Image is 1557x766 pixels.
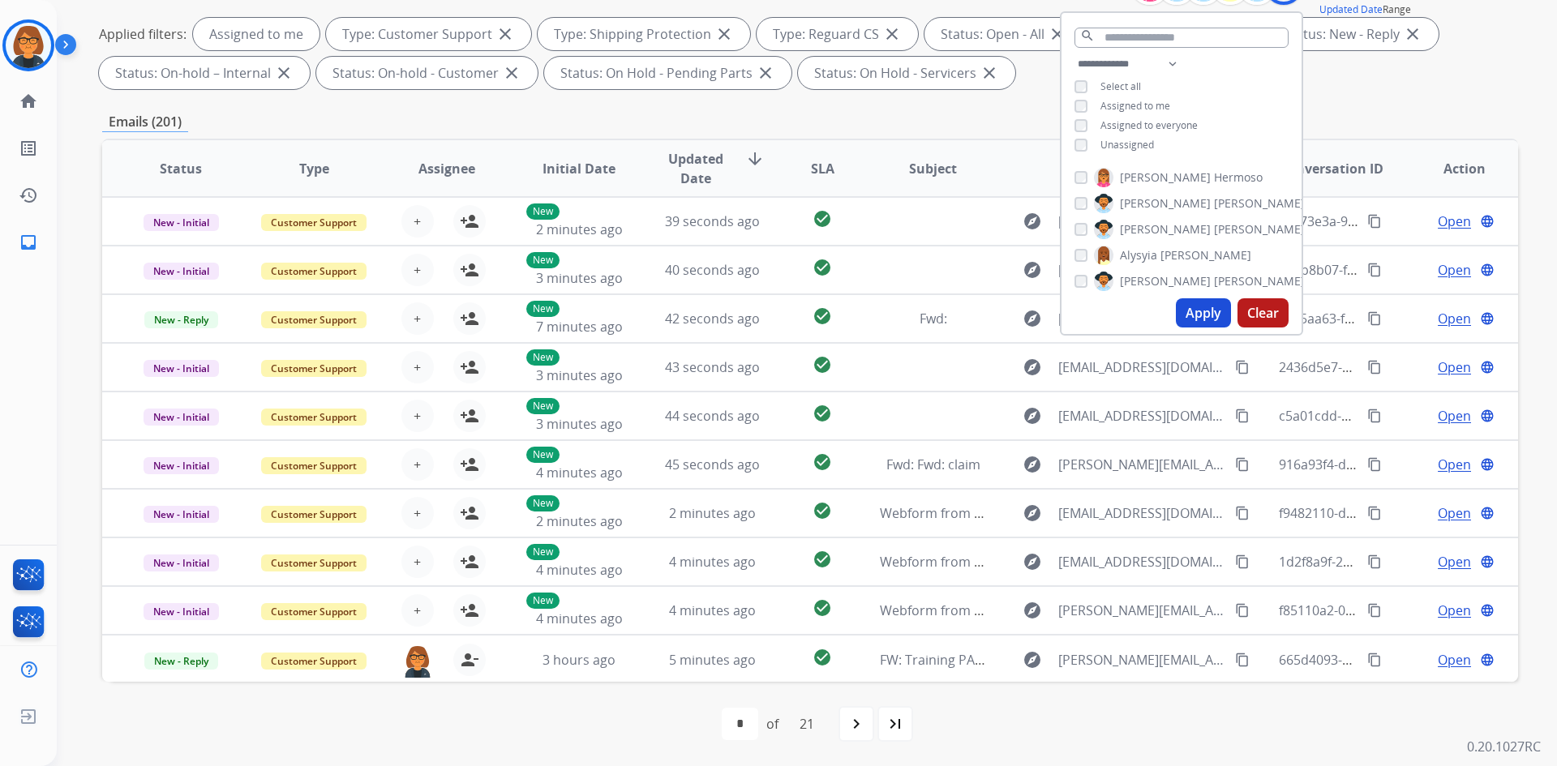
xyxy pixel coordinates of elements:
[1438,552,1471,571] span: Open
[1048,24,1067,44] mat-icon: close
[102,112,188,132] p: Emails (201)
[526,349,560,366] p: New
[326,18,531,50] div: Type: Customer Support
[401,205,434,238] button: +
[1438,455,1471,474] span: Open
[1237,298,1289,327] button: Clear
[1367,263,1382,277] mat-icon: content_copy
[909,159,957,178] span: Subject
[460,503,479,523] mat-icon: person_add
[1160,247,1251,263] span: [PERSON_NAME]
[1058,601,1225,620] span: [PERSON_NAME][EMAIL_ADDRESS][DOMAIN_NAME]
[1100,99,1170,113] span: Assigned to me
[1023,406,1042,426] mat-icon: explore
[1480,506,1495,520] mat-icon: language
[261,653,367,670] span: Customer Support
[669,504,756,522] span: 2 minutes ago
[526,544,560,560] p: New
[1319,3,1383,16] button: Updated Date
[19,92,38,111] mat-icon: home
[526,203,560,220] p: New
[798,57,1015,89] div: Status: On Hold - Servicers
[261,457,367,474] span: Customer Support
[414,455,421,474] span: +
[526,447,560,463] p: New
[536,415,623,433] span: 3 minutes ago
[460,309,479,328] mat-icon: person_add
[1267,18,1439,50] div: Status: New - Reply
[880,601,1348,619] span: Webform from [PERSON_NAME][EMAIL_ADDRESS][DOMAIN_NAME] on [DATE]
[847,714,866,734] mat-icon: navigate_next
[261,311,367,328] span: Customer Support
[880,553,1247,571] span: Webform from [EMAIL_ADDRESS][DOMAIN_NAME] on [DATE]
[880,504,1247,522] span: Webform from [EMAIL_ADDRESS][DOMAIN_NAME] on [DATE]
[1480,554,1495,569] mat-icon: language
[1058,650,1225,670] span: [PERSON_NAME][EMAIL_ADDRESS][DOMAIN_NAME]
[502,63,521,83] mat-icon: close
[414,357,421,377] span: +
[536,464,623,481] span: 4 minutes ago
[536,561,623,579] span: 4 minutes ago
[261,409,367,426] span: Customer Support
[813,404,832,423] mat-icon: check_circle
[1235,409,1250,423] mat-icon: content_copy
[1120,169,1211,186] span: [PERSON_NAME]
[1058,357,1225,377] span: [EMAIL_ADDRESS][DOMAIN_NAME]
[813,648,832,667] mat-icon: check_circle
[536,318,623,336] span: 7 minutes ago
[144,554,219,571] span: New - Initial
[882,24,902,44] mat-icon: close
[414,601,421,620] span: +
[1279,407,1520,425] span: c5a01cdd-8f62-43ef-9546-786863c72cac
[1100,118,1198,132] span: Assigned to everyone
[1120,221,1211,238] span: [PERSON_NAME]
[1058,212,1225,231] span: [EMAIL_ADDRESS][DOMAIN_NAME]
[401,644,434,678] img: agent-avatar
[1214,195,1305,212] span: [PERSON_NAME]
[144,214,219,231] span: New - Initial
[1367,409,1382,423] mat-icon: content_copy
[787,708,827,740] div: 21
[1235,360,1250,374] mat-icon: content_copy
[1023,601,1042,620] mat-icon: explore
[1120,273,1211,289] span: [PERSON_NAME]
[401,400,434,432] button: +
[414,212,421,231] span: +
[401,448,434,481] button: +
[757,18,918,50] div: Type: Reguard CS
[813,550,832,569] mat-icon: check_circle
[144,457,219,474] span: New - Initial
[1279,651,1528,669] span: 665d4093-46fe-442d-8b39-886aec18ab72
[1023,552,1042,571] mat-icon: explore
[1367,457,1382,472] mat-icon: content_copy
[1080,28,1095,43] mat-icon: search
[526,495,560,511] p: New
[1279,456,1524,473] span: 916a93f4-d744-448c-bb57-7c4efa6585be
[1023,357,1042,377] mat-icon: explore
[669,651,756,669] span: 5 minutes ago
[1023,212,1042,231] mat-icon: explore
[1279,601,1521,619] span: f85110a2-01f9-4d56-86fd-5ad422e86ac8
[1279,553,1517,571] span: 1d2f8a9f-2c50-4349-af00-2fec4dd30b67
[261,554,367,571] span: Customer Support
[193,18,320,50] div: Assigned to me
[1385,140,1518,197] th: Action
[665,407,760,425] span: 44 seconds ago
[659,149,733,188] span: Updated Date
[813,452,832,472] mat-icon: check_circle
[1480,360,1495,374] mat-icon: language
[1100,138,1154,152] span: Unassigned
[414,406,421,426] span: +
[1367,311,1382,326] mat-icon: content_copy
[924,18,1083,50] div: Status: Open - All
[813,306,832,326] mat-icon: check_circle
[1120,247,1157,263] span: Alysyia
[1023,455,1042,474] mat-icon: explore
[813,598,832,618] mat-icon: check_circle
[1480,214,1495,229] mat-icon: language
[414,260,421,280] span: +
[414,503,421,523] span: +
[1438,406,1471,426] span: Open
[665,456,760,473] span: 45 seconds ago
[261,360,367,377] span: Customer Support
